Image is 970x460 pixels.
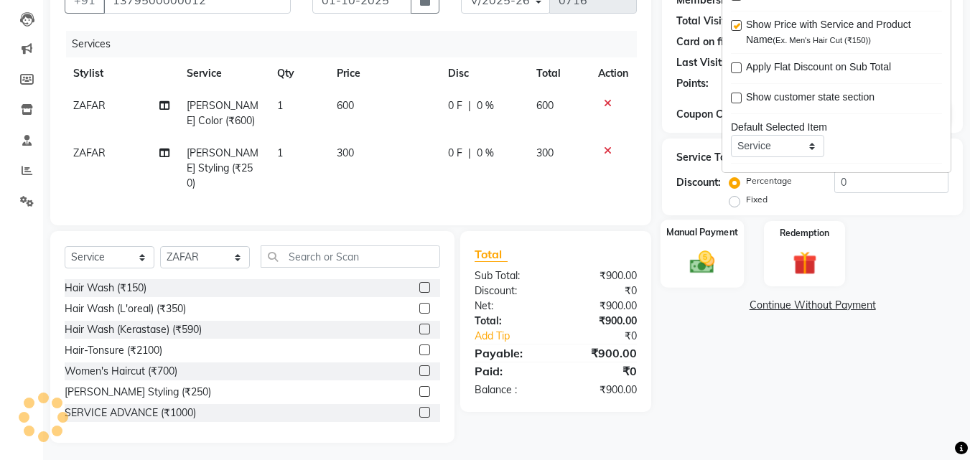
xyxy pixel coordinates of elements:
span: 0 % [477,146,494,161]
label: Percentage [746,174,792,187]
label: Fixed [746,193,768,206]
div: Default Selected Item [731,120,942,135]
div: Points: [676,76,709,91]
div: Hair Wash (₹150) [65,281,146,296]
span: 600 [536,99,554,112]
img: _gift.svg [785,248,824,278]
div: ₹900.00 [556,382,648,398]
div: Coupon Code [676,107,767,122]
span: 0 % [477,98,494,113]
span: | [468,146,471,161]
span: Show customer state section [746,90,875,108]
a: Continue Without Payment [665,298,960,313]
div: Total Visits: [676,14,733,29]
span: 0 F [448,146,462,161]
div: Hair Wash (L'oreal) (₹350) [65,301,186,316]
div: Last Visit: [676,55,724,70]
div: ₹0 [556,362,648,380]
div: ₹0 [572,329,648,344]
label: Redemption [780,227,829,240]
div: ₹900.00 [556,268,648,283]
span: Apply Flat Discount on Sub Total [746,60,891,78]
span: ZAFAR [73,99,106,112]
div: Card on file: [676,34,735,50]
div: ₹0 [556,283,648,299]
div: ₹900.00 [556,314,648,329]
a: Add Tip [464,329,571,344]
span: ZAFAR [73,146,106,159]
img: _cash.svg [682,248,722,276]
th: Action [589,57,637,90]
div: Payable: [464,344,556,362]
th: Disc [439,57,528,90]
label: Manual Payment [666,225,738,239]
div: Net: [464,299,556,314]
div: Services [66,31,648,57]
span: 300 [536,146,554,159]
div: Balance : [464,382,556,398]
span: [PERSON_NAME] Color (₹600) [187,99,258,127]
span: 0 F [448,98,462,113]
div: Discount: [464,283,556,299]
div: Total: [464,314,556,329]
span: [PERSON_NAME] Styling (₹250) [187,146,258,189]
th: Qty [269,57,328,90]
div: Service Total: [676,150,742,165]
div: Hair-Tonsure (₹2100) [65,343,162,358]
div: Women's Haircut (₹700) [65,364,177,379]
div: Paid: [464,362,556,380]
th: Service [178,57,269,90]
span: 1 [277,99,283,112]
div: Hair Wash (Kerastase) (₹590) [65,322,202,337]
th: Stylist [65,57,178,90]
div: ₹900.00 [556,299,648,314]
span: Total [475,247,508,262]
div: Discount: [676,175,721,190]
span: 600 [337,99,354,112]
span: (Ex. Men's Hair Cut (₹150)) [773,36,871,44]
span: 300 [337,146,354,159]
div: ₹900.00 [556,344,648,362]
span: | [468,98,471,113]
input: Search or Scan [261,245,440,268]
span: Show Price with Service and Product Name [746,17,931,47]
span: 1 [277,146,283,159]
div: SERVICE ADVANCE (₹1000) [65,405,196,421]
th: Price [328,57,439,90]
div: [PERSON_NAME] Styling (₹250) [65,385,211,400]
th: Total [528,57,590,90]
div: Sub Total: [464,268,556,283]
